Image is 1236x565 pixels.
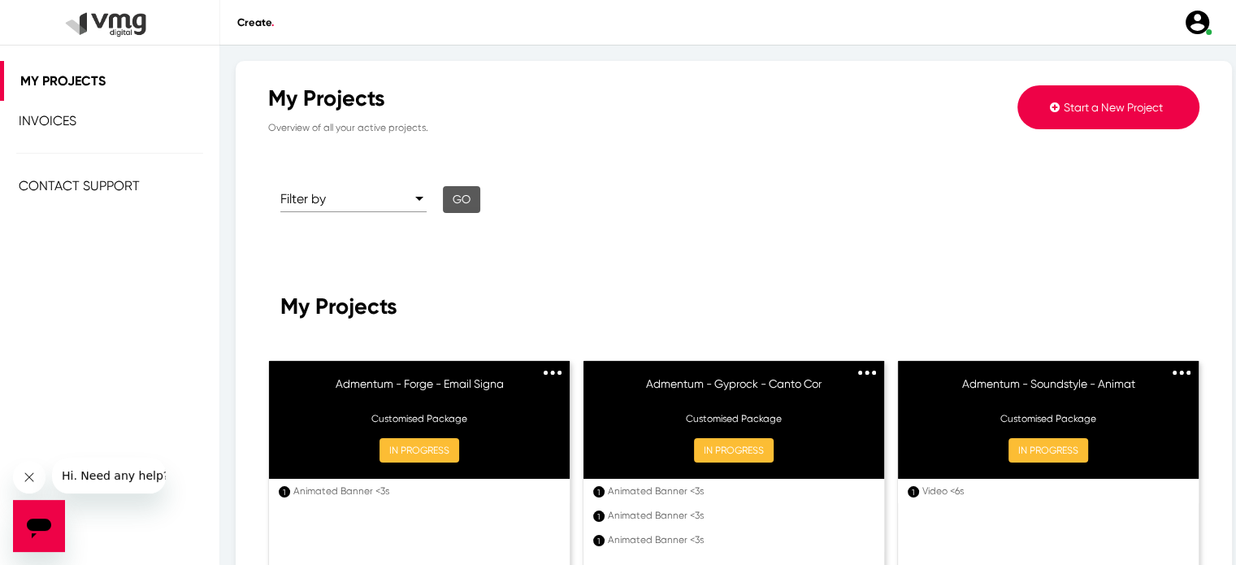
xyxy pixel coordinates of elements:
[379,438,459,463] button: IN PROGRESS
[1008,438,1088,463] button: IN PROGRESS
[1173,8,1220,37] a: user
[914,411,1182,426] p: Customised Package
[268,112,881,135] p: Overview of all your active projects.
[279,486,290,498] div: 1
[285,377,553,402] h6: Admentum - Forge - Email Signa
[858,371,876,375] img: 3dots.svg
[593,511,605,522] div: 1
[593,535,605,546] div: 1
[593,486,605,498] div: 1
[13,500,65,552] iframe: Button to launch messaging window
[914,377,1182,402] h6: Admentum - Soundstyle - Animat
[600,377,868,402] h6: Admentum - Gyprock - Canto Cor
[293,484,555,498] div: Animated Banner <3s
[922,484,1184,498] div: Video <6s
[268,85,881,112] div: My Projects
[1017,85,1199,129] button: Start a New Project
[20,73,106,89] span: My Projects
[237,16,274,28] span: Create
[1183,8,1212,37] img: user
[908,486,919,498] div: 1
[19,113,76,128] span: Invoices
[19,178,140,193] span: Contact Support
[52,458,166,493] iframe: Message from company
[271,16,274,28] span: .
[694,438,774,463] button: IN PROGRESS
[544,371,562,375] img: 3dots.svg
[608,484,870,498] div: Animated Banner <3s
[1064,101,1163,114] span: Start a New Project
[443,186,480,213] button: Go
[608,508,870,523] div: Animated Banner <3s
[285,411,553,426] p: Customised Package
[1173,371,1190,375] img: 3dots.svg
[10,11,117,24] span: Hi. Need any help?
[608,532,870,547] div: Animated Banner <3s
[13,461,46,493] iframe: Close message
[600,411,868,426] p: Customised Package
[280,293,397,319] span: My Projects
